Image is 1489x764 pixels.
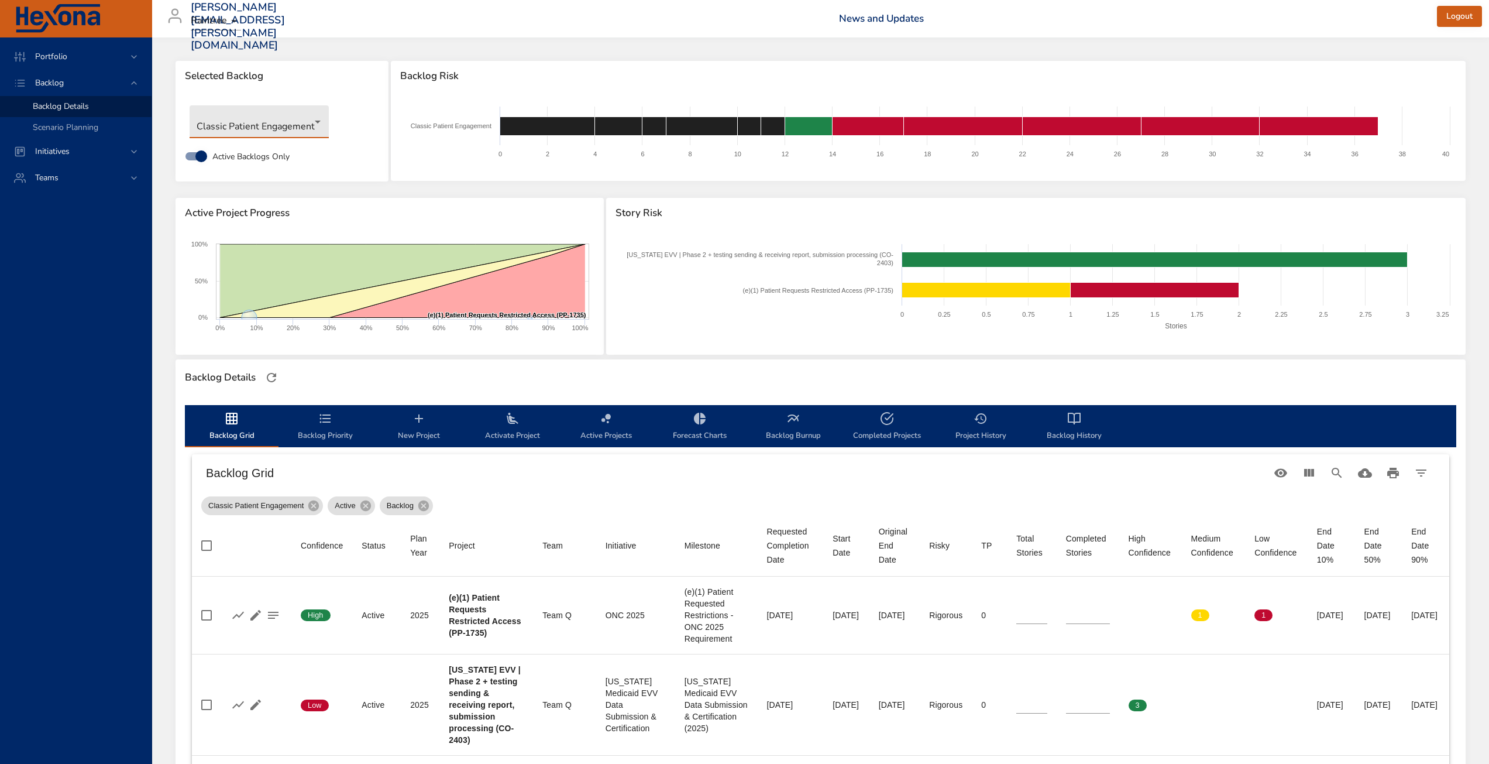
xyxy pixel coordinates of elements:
[972,150,979,157] text: 20
[929,539,962,553] span: Risky
[449,665,520,745] b: [US_STATE] EVV | Phase 2 + testing sending & receiving report, submission processing (CO-2403)
[26,146,79,157] span: Initiatives
[195,277,208,285] text: 50%
[428,311,586,318] text: (e)(1) Patient Requests Restricted Access (PP-1735)
[191,241,208,248] text: 100%
[606,539,666,553] span: Initiative
[185,405,1456,447] div: backlog-tab
[1436,311,1449,318] text: 3.25
[839,12,924,25] a: News and Updates
[1129,610,1147,621] span: 0
[1016,532,1047,560] div: Total Stories
[206,464,1267,482] h6: Backlog Grid
[411,122,491,129] text: Classic Patient Engagement
[1437,6,1482,28] button: Logout
[1442,150,1449,157] text: 40
[1151,311,1160,318] text: 1.5
[473,412,552,443] span: Activate Project
[879,525,910,567] span: Original End Date
[201,496,323,515] div: Classic Patient Engagement
[1016,532,1047,560] div: Sort
[301,610,331,621] span: High
[379,412,459,443] span: New Project
[1360,311,1372,318] text: 2.75
[981,539,992,553] div: TP
[1129,532,1172,560] span: High Confidence
[410,699,430,711] div: 2025
[879,525,910,567] div: Sort
[685,539,720,553] div: Sort
[14,4,102,33] img: Hexona
[1317,699,1346,711] div: [DATE]
[929,539,950,553] div: Sort
[1411,699,1440,711] div: [DATE]
[498,150,502,157] text: 0
[685,676,748,734] div: [US_STATE] Medicaid EVV Data Submission & Certification (2025)
[542,609,586,621] div: Team Q
[26,77,73,88] span: Backlog
[247,696,264,714] button: Edit Project Details
[833,609,860,621] div: [DATE]
[542,699,586,711] div: Team Q
[606,676,666,734] div: [US_STATE] Medicaid EVV Data Submission & Certification
[229,696,247,714] button: Show Burnup
[1399,150,1406,157] text: 38
[833,532,860,560] span: Start Date
[941,412,1020,443] span: Project History
[1267,459,1295,487] button: Standard Views
[380,496,433,515] div: Backlog
[766,525,814,567] div: Requested Completion Date
[505,324,518,331] text: 80%
[572,324,588,331] text: 100%
[286,412,365,443] span: Backlog Priority
[1191,532,1236,560] div: Medium Confidence
[33,101,89,112] span: Backlog Details
[766,609,814,621] div: [DATE]
[766,699,814,711] div: [DATE]
[1364,609,1393,621] div: [DATE]
[26,172,68,183] span: Teams
[410,532,430,560] div: Plan Year
[469,324,482,331] text: 70%
[1411,609,1440,621] div: [DATE]
[1323,459,1351,487] button: Search
[627,251,894,266] text: [US_STATE] EVV | Phase 2 + testing sending & receiving report, submission processing (CO- 2403)
[432,324,445,331] text: 60%
[26,51,77,62] span: Portfolio
[362,699,391,711] div: Active
[1304,150,1311,157] text: 34
[1191,610,1209,621] span: 1
[396,324,409,331] text: 50%
[301,539,343,553] div: Sort
[410,609,430,621] div: 2025
[191,12,241,30] div: Raintree
[1191,311,1203,318] text: 1.75
[1129,532,1172,560] div: Sort
[328,500,362,512] span: Active
[685,539,720,553] div: Milestone
[876,150,883,157] text: 16
[829,150,836,157] text: 14
[264,607,282,624] button: Project Notes
[1019,150,1026,157] text: 22
[981,539,998,553] span: TP
[33,122,98,133] span: Scenario Planning
[247,607,264,624] button: Edit Project Details
[606,609,666,621] div: ONC 2025
[766,525,814,567] div: Sort
[449,539,475,553] div: Sort
[1034,412,1114,443] span: Backlog History
[192,454,1449,492] div: Table Toolbar
[879,699,910,711] div: [DATE]
[900,311,904,318] text: 0
[185,70,379,82] span: Selected Backlog
[615,207,1456,219] span: Story Risk
[1191,700,1209,711] span: 0
[1129,700,1147,711] span: 3
[301,539,343,553] div: Confidence
[981,609,998,621] div: 0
